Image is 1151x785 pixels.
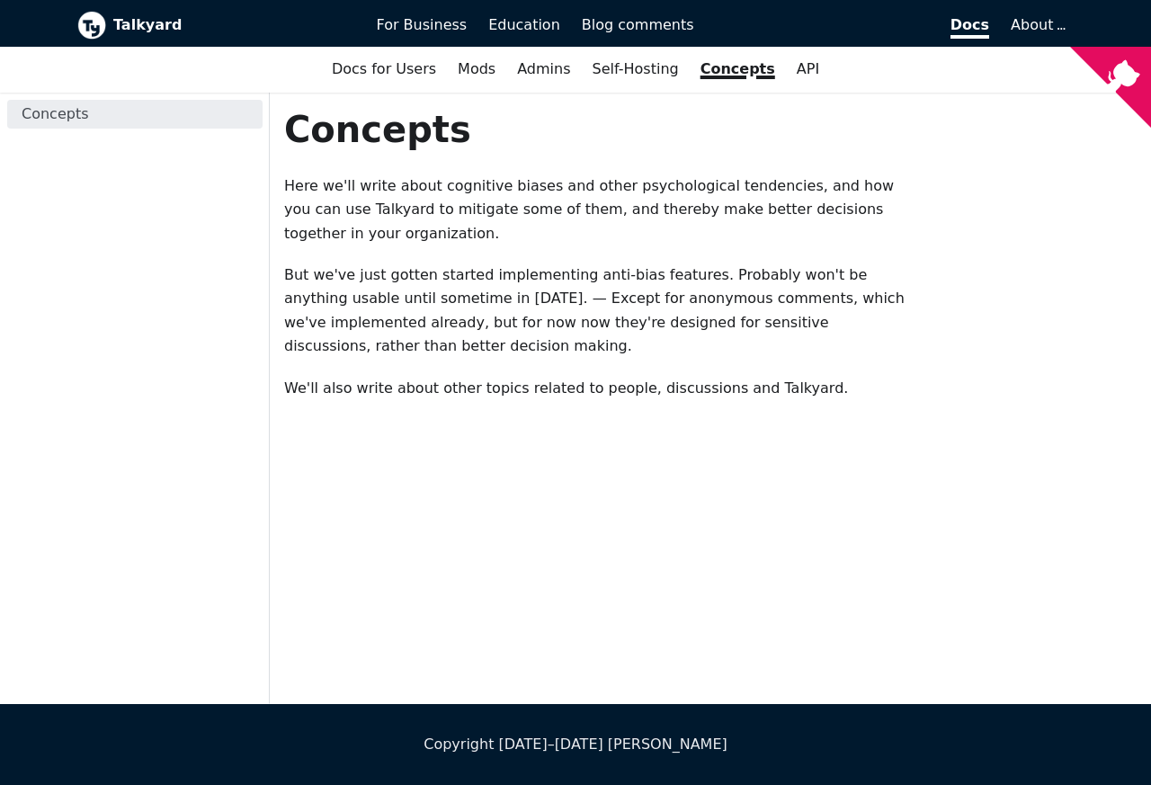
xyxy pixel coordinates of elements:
p: Here we'll write about cognitive biases and other psychological tendencies, and how you can use T... [284,174,916,245]
a: Blog comments [571,10,705,40]
span: Blog comments [582,16,694,33]
p: But we've just gotten started implementing anti-bias features. Probably won't be anything usable ... [284,263,916,359]
a: API [786,54,830,85]
a: Concepts [690,54,786,85]
a: Self-Hosting [582,54,690,85]
a: Mods [447,54,506,85]
a: For Business [366,10,478,40]
b: Talkyard [113,13,352,37]
a: Docs [705,10,1001,40]
a: About [1011,16,1063,33]
a: Concepts [7,100,263,129]
a: Admins [506,54,581,85]
img: Talkyard logo [77,11,106,40]
div: Copyright [DATE]–[DATE] [PERSON_NAME] [77,733,1074,756]
p: We'll also write about other topics related to people, discussions and Talkyard. [284,377,916,400]
h1: Concepts [284,107,916,152]
a: Docs for Users [321,54,447,85]
span: For Business [377,16,468,33]
span: Docs [950,16,989,39]
a: Talkyard logoTalkyard [77,11,352,40]
span: Education [488,16,560,33]
a: Education [477,10,571,40]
